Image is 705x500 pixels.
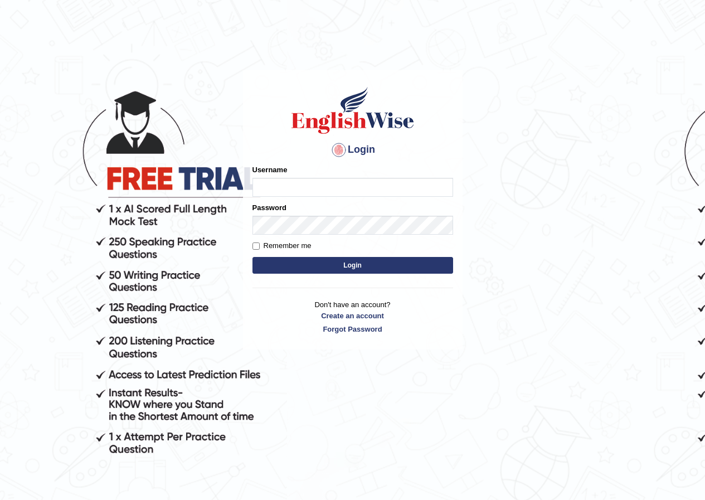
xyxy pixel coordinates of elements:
[252,299,453,334] p: Don't have an account?
[252,257,453,274] button: Login
[252,141,453,159] h4: Login
[252,164,288,175] label: Username
[252,324,453,334] a: Forgot Password
[252,202,286,213] label: Password
[252,310,453,321] a: Create an account
[289,85,416,135] img: Logo of English Wise sign in for intelligent practice with AI
[252,240,312,251] label: Remember me
[252,242,260,250] input: Remember me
